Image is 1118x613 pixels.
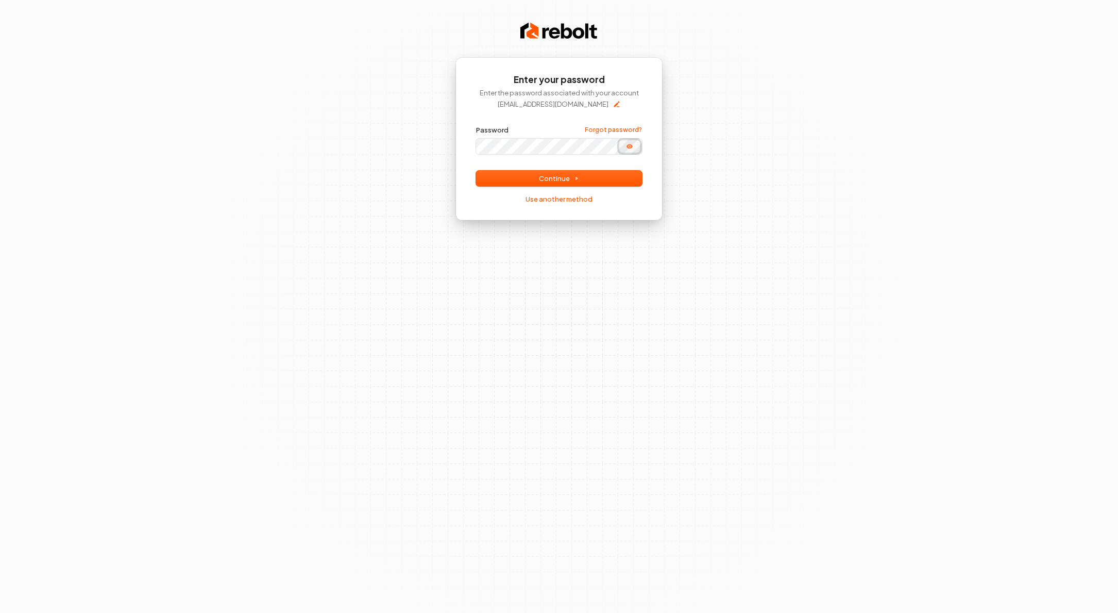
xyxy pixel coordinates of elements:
img: Rebolt Logo [520,21,598,41]
h1: Enter your password [476,74,642,86]
a: Use another method [526,194,592,204]
button: Show password [619,140,640,153]
p: Enter the password associated with your account [476,88,642,97]
a: Forgot password? [585,126,642,134]
span: Continue [539,174,579,183]
button: Continue [476,171,642,186]
p: [EMAIL_ADDRESS][DOMAIN_NAME] [498,100,608,109]
label: Password [476,125,509,135]
button: Edit [613,100,621,108]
